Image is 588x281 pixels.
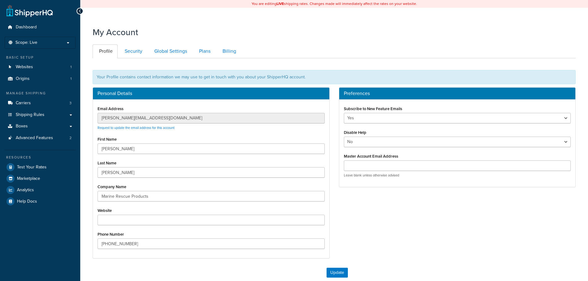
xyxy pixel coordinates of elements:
[98,125,174,130] a: Request to update the email address for this account
[17,199,37,204] span: Help Docs
[6,5,53,17] a: ShipperHQ Home
[98,232,124,237] label: Phone Number
[16,124,28,129] span: Boxes
[344,154,398,159] label: Master Account Email Address
[93,70,576,84] div: Your Profile contains contact information we may use to get in touch with you about your ShipperH...
[5,155,76,160] div: Resources
[93,44,118,58] a: Profile
[17,188,34,193] span: Analytics
[69,135,72,141] span: 2
[148,44,192,58] a: Global Settings
[5,173,76,184] a: Marketplace
[16,112,44,118] span: Shipping Rules
[5,121,76,132] a: Boxes
[5,196,76,207] a: Help Docs
[5,61,76,73] a: Websites 1
[98,91,325,96] h3: Personal Details
[5,97,76,109] li: Carriers
[5,184,76,196] a: Analytics
[16,25,37,30] span: Dashboard
[17,165,47,170] span: Test Your Rates
[70,76,72,81] span: 1
[98,208,112,213] label: Website
[193,44,215,58] a: Plans
[344,91,571,96] h3: Preferences
[16,101,31,106] span: Carriers
[5,55,76,60] div: Basic Setup
[5,162,76,173] a: Test Your Rates
[216,44,241,58] a: Billing
[69,101,72,106] span: 3
[327,268,348,278] button: Update
[5,73,76,85] a: Origins 1
[98,137,117,142] label: First Name
[16,64,33,70] span: Websites
[15,40,37,45] span: Scope: Live
[98,161,116,165] label: Last Name
[5,132,76,144] a: Advanced Features 2
[93,26,138,38] h1: My Account
[5,22,76,33] a: Dashboard
[98,106,123,111] label: Email Address
[344,173,571,178] p: Leave blank unless otherwise advised
[70,64,72,70] span: 1
[344,130,366,135] label: Disable Help
[16,76,30,81] span: Origins
[344,106,402,111] label: Subscribe to New Feature Emails
[5,132,76,144] li: Advanced Features
[118,44,147,58] a: Security
[5,91,76,96] div: Manage Shipping
[17,176,40,181] span: Marketplace
[5,73,76,85] li: Origins
[277,1,284,6] b: LIVE
[98,184,126,189] label: Company Name
[16,135,53,141] span: Advanced Features
[5,109,76,121] a: Shipping Rules
[5,61,76,73] li: Websites
[5,97,76,109] a: Carriers 3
